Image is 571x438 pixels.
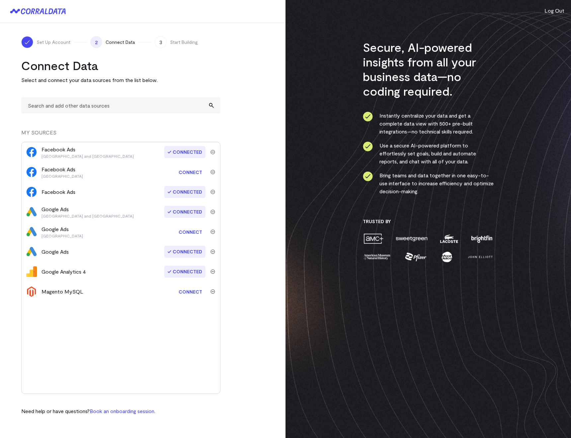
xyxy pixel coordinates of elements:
[210,170,215,174] img: trash-ca1c80e1d16ab71a5036b7411d6fcb154f9f8364eee40f9fb4e52941a92a1061.svg
[41,165,83,179] div: Facebook Ads
[170,39,198,45] span: Start Building
[363,171,373,181] img: ico-check-circle-0286c843c050abce574082beb609b3a87e49000e2dbcf9c8d101413686918542.svg
[363,112,494,135] li: Instantly centralize your data and get a complete data view with 500+ pre-built integrations—no t...
[210,190,215,194] img: trash-ca1c80e1d16ab71a5036b7411d6fcb154f9f8364eee40f9fb4e52941a92a1061.svg
[470,233,494,244] img: brightfin-814104a60bf555cbdbde4872c1947232c4c7b64b86a6714597b672683d806f7b.png
[26,207,37,217] img: google_ads-1b58f43bd7feffc8709b649899e0ff922d69da16945e3967161387f108ed8d2f.png
[210,249,215,254] img: trash-ca1c80e1d16ab71a5036b7411d6fcb154f9f8364eee40f9fb4e52941a92a1061.svg
[363,141,494,165] li: Use a secure AI-powered platform to effortlessly set goals, build and automate reports, and chat ...
[175,286,205,298] a: Connect
[41,233,83,238] p: [GEOGRAPHIC_DATA]
[164,186,205,198] span: Connected
[41,268,86,276] div: Google Analytics 4
[404,251,427,263] img: pfizer-ec50623584d330049e431703d0cb127f675ce31f452716a68c3f54c01096e829.png
[164,246,205,258] span: Connected
[21,129,220,142] div: MY SOURCES
[439,233,459,244] img: lacoste-ee8d7bb45e342e37306c36566003b9a215fb06da44313bcf359925cbd6d27eb6.png
[26,286,37,297] img: magento_mysql-efb597a201cf7a6fee0013954637f76ace11ce99c99f9a13f9a5bab8cc7ae36a.png
[164,266,205,278] span: Connected
[21,407,155,415] p: Need help or have questions?
[21,97,220,114] input: Search and add other data sources
[440,251,453,263] img: moon-juice-8ce53f195c39be87c9a230f0550ad6397bce459ce93e102f0ba2bdfd7b7a5226.png
[21,58,220,73] h2: Connect Data
[37,39,70,45] span: Set Up Account
[26,266,37,277] img: google_analytics_4-633564437f1c5a1f80ed481c8598e5be587fdae20902a9d236da8b1a77aec1de.svg
[363,40,494,98] h3: Secure, AI-powered insights from all your business data—no coding required.
[363,112,373,122] img: ico-check-circle-0286c843c050abce574082beb609b3a87e49000e2dbcf9c8d101413686918542.svg
[106,39,135,45] span: Connect Data
[26,147,37,157] img: facebook_ads-70f54adf8324fd366a4dad5aa4e8dc3a193daeb41612ad8aba5915164cc799be.svg
[363,219,494,224] h3: Trusted By
[41,205,134,219] div: Google Ads
[24,39,31,45] img: ico-check-white-f112bc9ae5b8eaea75d262091fbd3bded7988777ca43907c4685e8c0583e79cb.svg
[26,226,37,237] img: google_ads-1b58f43bd7feffc8709b649899e0ff922d69da16945e3967161387f108ed8d2f.png
[41,145,134,159] div: Facebook Ads
[26,246,37,257] img: google_ads-1b58f43bd7feffc8709b649899e0ff922d69da16945e3967161387f108ed8d2f.png
[210,269,215,274] img: trash-ca1c80e1d16ab71a5036b7411d6fcb154f9f8364eee40f9fb4e52941a92a1061.svg
[210,289,215,294] img: trash-ca1c80e1d16ab71a5036b7411d6fcb154f9f8364eee40f9fb4e52941a92a1061.svg
[41,248,69,256] div: Google Ads
[395,233,428,244] img: sweetgreen-51a9cfd6e7f577b5d2973e4b74db2d3c444f7f1023d7d3914010f7123f825463.png
[175,166,205,178] a: Connect
[210,210,215,214] img: trash-ca1c80e1d16ab71a5036b7411d6fcb154f9f8364eee40f9fb4e52941a92a1061.svg
[26,167,37,177] img: facebook_ads-70f54adf8324fd366a4dad5aa4e8dc3a193daeb41612ad8aba5915164cc799be.svg
[210,150,215,154] img: trash-ca1c80e1d16ab71a5036b7411d6fcb154f9f8364eee40f9fb4e52941a92a1061.svg
[41,213,134,219] p: [GEOGRAPHIC_DATA] and [GEOGRAPHIC_DATA]
[467,251,494,263] img: john-elliott-7c54b8592a34f024266a72de9d15afc68813465291e207b7f02fde802b847052.png
[164,146,205,158] span: Connected
[155,36,167,48] span: 3
[164,206,205,218] span: Connected
[90,36,102,48] span: 2
[41,288,83,296] div: Magento MySQL
[41,153,134,159] p: [GEOGRAPHIC_DATA] and [GEOGRAPHIC_DATA]
[363,251,391,263] img: amnh-fc366fa550d3bbd8e1e85a3040e65cc9710d0bea3abcf147aa05e3a03bbbee56.png
[41,225,83,238] div: Google Ads
[363,171,494,195] li: Bring teams and data together in one easy-to-use interface to increase efficiency and optimize de...
[544,7,564,15] button: Log Out
[363,233,384,244] img: amc-451ba355745a1e68da4dd692ff574243e675d7a235672d558af61b69e36ec7f3.png
[21,76,220,84] p: Select and connect your data sources from the list below.
[41,188,75,196] div: Facebook Ads
[210,229,215,234] img: trash-ca1c80e1d16ab71a5036b7411d6fcb154f9f8364eee40f9fb4e52941a92a1061.svg
[363,141,373,151] img: ico-check-circle-0286c843c050abce574082beb609b3a87e49000e2dbcf9c8d101413686918542.svg
[175,226,205,238] a: Connect
[41,173,83,179] p: [GEOGRAPHIC_DATA]
[26,187,37,197] img: facebook_ads-70f54adf8324fd366a4dad5aa4e8dc3a193daeb41612ad8aba5915164cc799be.svg
[90,408,155,414] a: Book an onboarding session.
